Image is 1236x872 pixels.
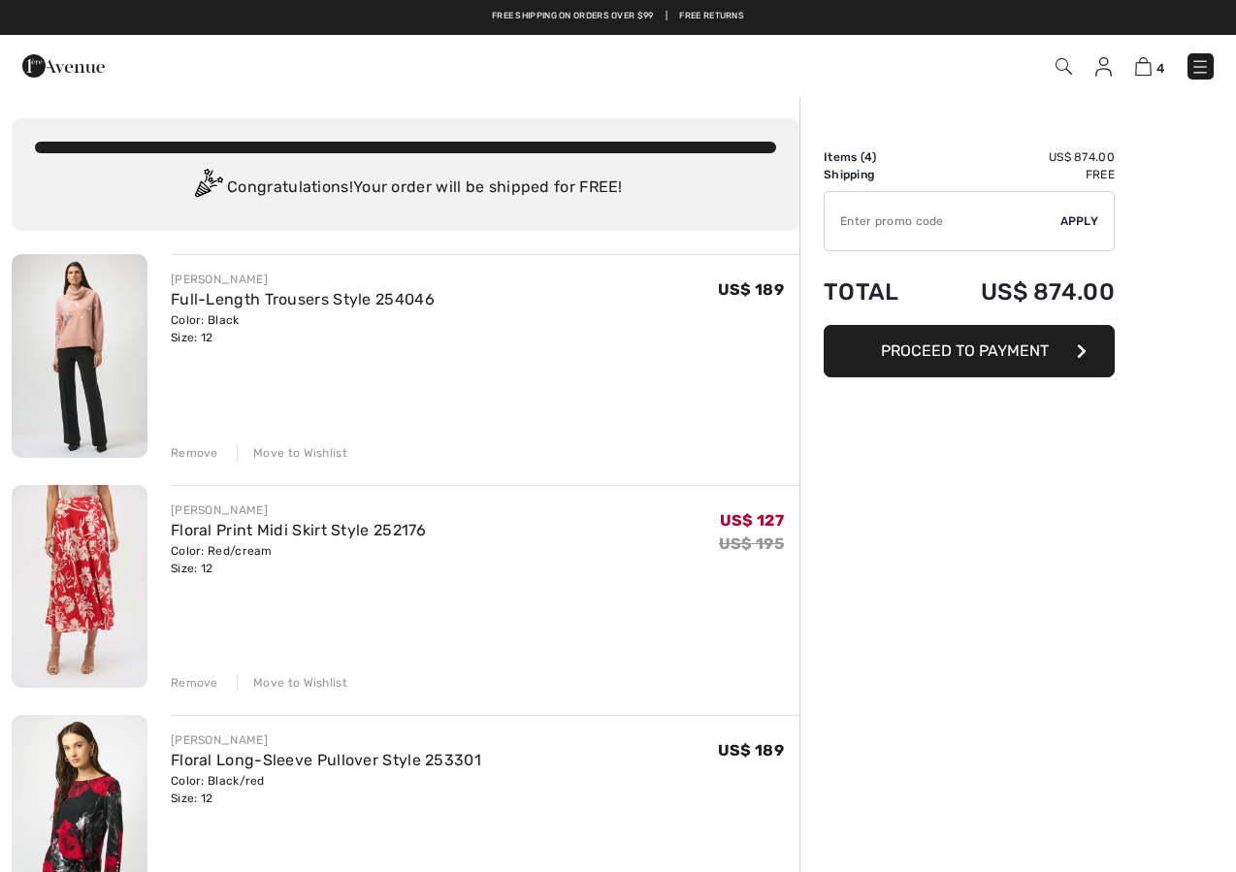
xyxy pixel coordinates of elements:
[824,148,928,166] td: Items ( )
[171,674,218,692] div: Remove
[720,511,784,530] span: US$ 127
[1190,57,1210,77] img: Menu
[12,254,147,458] img: Full-Length Trousers Style 254046
[824,259,928,325] td: Total
[1135,57,1152,76] img: Shopping Bag
[1135,54,1164,78] a: 4
[1060,212,1099,230] span: Apply
[171,731,481,749] div: [PERSON_NAME]
[171,751,481,769] a: Floral Long-Sleeve Pullover Style 253301
[881,341,1049,360] span: Proceed to Payment
[171,290,435,308] a: Full-Length Trousers Style 254046
[171,271,435,288] div: [PERSON_NAME]
[171,542,427,577] div: Color: Red/cream Size: 12
[666,10,667,23] span: |
[35,169,776,208] div: Congratulations! Your order will be shipped for FREE!
[679,10,744,23] a: Free Returns
[928,259,1115,325] td: US$ 874.00
[237,674,347,692] div: Move to Wishlist
[237,444,347,462] div: Move to Wishlist
[864,150,872,164] span: 4
[719,534,784,553] s: US$ 195
[492,10,654,23] a: Free shipping on orders over $99
[718,741,784,759] span: US$ 189
[171,311,435,346] div: Color: Black Size: 12
[1156,61,1164,76] span: 4
[12,485,147,689] img: Floral Print Midi Skirt Style 252176
[824,325,1115,377] button: Proceed to Payment
[824,166,928,183] td: Shipping
[928,166,1115,183] td: Free
[188,169,227,208] img: Congratulation2.svg
[718,280,784,299] span: US$ 189
[22,55,105,74] a: 1ère Avenue
[171,772,481,807] div: Color: Black/red Size: 12
[1056,58,1072,75] img: Search
[1095,57,1112,77] img: My Info
[171,521,427,539] a: Floral Print Midi Skirt Style 252176
[22,47,105,85] img: 1ère Avenue
[825,192,1060,250] input: Promo code
[171,501,427,519] div: [PERSON_NAME]
[171,444,218,462] div: Remove
[928,148,1115,166] td: US$ 874.00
